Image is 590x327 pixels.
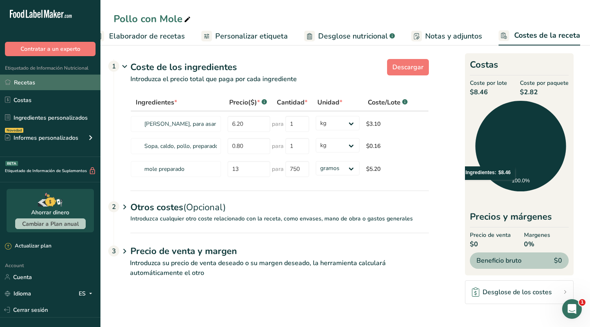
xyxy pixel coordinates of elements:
[425,31,482,42] span: Notas y adjuntos
[215,31,288,42] span: Personalizar etiqueta
[520,79,569,87] span: Coste por paquete
[470,210,569,227] div: Precios y márgenes
[472,287,552,297] div: Desglose de los costes
[5,42,96,56] button: Contratar a un experto
[136,98,177,107] span: Ingredientes
[114,74,429,94] p: Introduzca el precio total que paga por cada ingrediente
[5,161,18,166] div: BETA
[411,27,482,45] a: Notas y adjuntos
[114,258,429,288] p: Introduzca su precio de venta deseado o su margen deseado, la herramienta calculará automáticamen...
[465,280,574,304] a: Desglose de los costes
[15,218,86,229] button: Cambiar a Plan anual
[31,208,69,217] div: Ahorrar dinero
[579,299,585,306] span: 1
[5,286,31,301] a: Idioma
[392,62,424,72] span: Descargar
[514,30,580,41] span: Costes de la receta
[108,245,119,257] div: 3
[229,98,267,107] div: Precio($)
[470,239,511,249] span: $0
[476,256,522,266] span: Beneficio bruto
[363,134,419,157] td: $0.16
[108,201,119,212] div: 2
[368,98,401,107] span: Coste/Lote
[520,87,569,97] span: $2.82
[5,242,51,250] div: Actualizar plan
[524,231,550,239] span: Margenes
[22,220,79,228] span: Cambiar a Plan anual
[114,11,192,26] div: Pollo con Mole
[363,157,419,180] td: $5.20
[5,128,23,133] div: Novedad
[201,27,288,45] a: Personalizar etiqueta
[130,245,429,258] h1: Precio de venta y margen
[272,165,284,173] span: para
[499,26,580,46] a: Costes de la receta
[318,31,388,42] span: Desglose nutricional
[79,288,96,298] div: ES
[524,239,550,249] span: 0%
[317,98,342,107] span: Unidad
[183,201,226,213] span: (Opcional)
[363,111,419,134] td: $3.10
[130,191,429,214] div: Otros costes
[277,98,308,107] span: Cantidad
[562,299,582,319] iframe: Intercom live chat
[470,231,511,239] span: Precio de venta
[470,87,507,97] span: $8.46
[304,27,395,45] a: Desglose nutricional
[470,79,507,87] span: Coste por lote
[109,31,185,42] span: Elaborador de recetas
[5,134,78,142] div: Informes personalizados
[114,214,429,233] p: Introduzca cualquier otro coste relacionado con la receta, como envases, mano de obra o gastos ge...
[130,61,429,74] div: Coste de los ingredientes
[272,120,284,128] span: para
[108,61,119,72] div: 1
[272,142,284,150] span: para
[93,27,185,45] a: Elaborador de recetas
[554,256,562,266] span: $0
[470,58,569,75] h2: Costas
[387,59,429,75] button: Descargar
